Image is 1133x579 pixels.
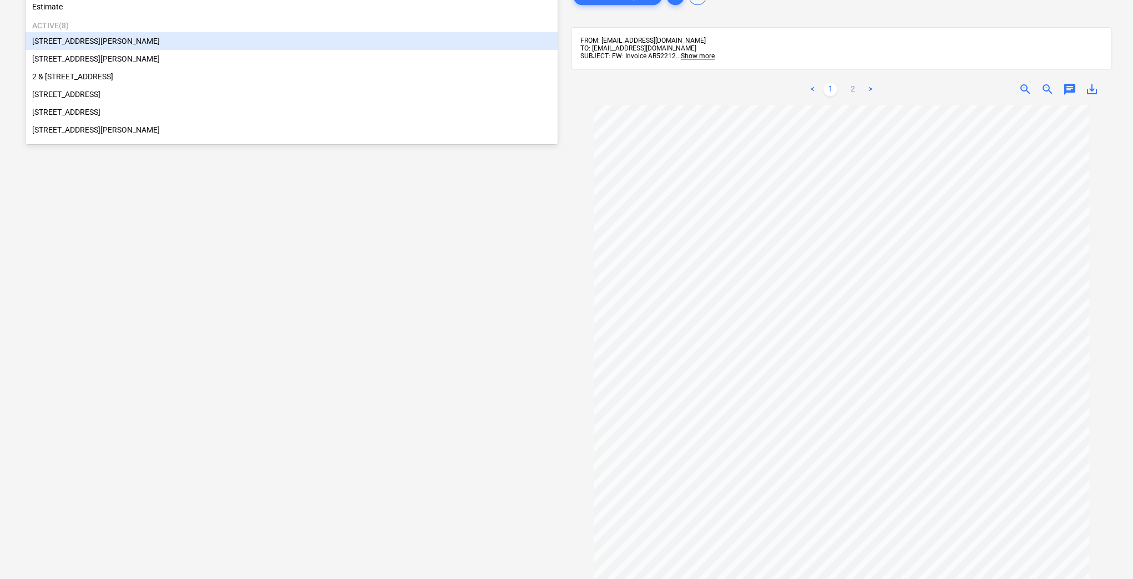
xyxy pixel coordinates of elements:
[823,83,837,96] a: Page 1 is your current page
[26,85,558,103] div: [STREET_ADDRESS]
[26,68,558,85] div: 2 & [STREET_ADDRESS]
[26,121,558,139] div: [STREET_ADDRESS][PERSON_NAME]
[26,103,558,121] div: 2 Kaga Place, Marsfield
[1085,83,1099,96] span: save_alt
[26,85,558,103] div: 10 Kiola Road, Northbridge
[26,139,558,156] div: [STREET_ADDRESS]
[1063,83,1076,96] span: chat
[26,50,558,68] div: [STREET_ADDRESS][PERSON_NAME]
[676,52,715,60] span: ...
[26,103,558,121] div: [STREET_ADDRESS]
[26,139,558,156] div: 38 Murralong Avenue Five Dock
[26,32,558,50] div: 3 Emmerick Street, Lilyfield
[1041,83,1054,96] span: zoom_out
[863,83,877,96] a: Next page
[580,52,676,60] span: SUBJECT: FW: Invoice AR52212
[1019,83,1032,96] span: zoom_in
[846,83,859,96] a: Page 2
[806,83,819,96] a: Previous page
[1078,526,1133,579] iframe: Chat Widget
[26,68,558,85] div: 2 & 4 Merrenburn Ave, Naremburn
[580,37,706,44] span: FROM: [EMAIL_ADDRESS][DOMAIN_NAME]
[681,52,715,60] span: Show more
[26,32,558,50] div: [STREET_ADDRESS][PERSON_NAME]
[26,50,558,68] div: 127 High Street, Willoughby East
[32,20,551,31] p: Active ( 8 )
[580,44,696,52] span: TO: [EMAIL_ADDRESS][DOMAIN_NAME]
[26,121,558,139] div: 8 Chapman Street, Gladesville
